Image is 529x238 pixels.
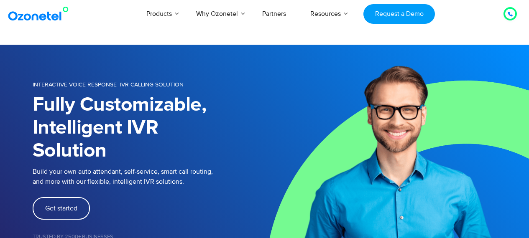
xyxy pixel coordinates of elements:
[363,4,435,24] a: Request a Demo
[33,167,265,187] p: Build your own auto attendant, self-service, smart call routing, and more with our flexible, inte...
[33,81,184,88] span: INTERACTIVE VOICE RESPONSE- IVR Calling Solution
[33,94,265,162] h1: Fully Customizable, Intelligent IVR Solution
[45,205,77,212] span: Get started
[33,197,90,220] a: Get started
